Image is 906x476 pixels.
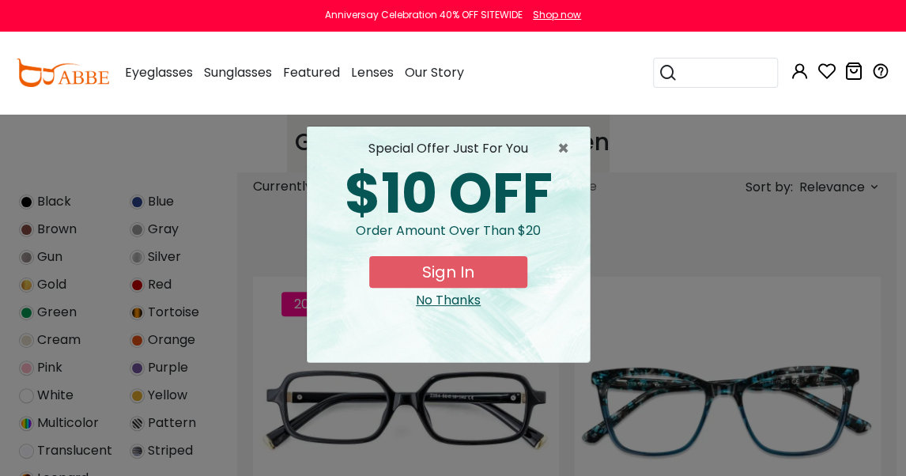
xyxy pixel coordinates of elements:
span: Featured [283,63,340,81]
button: Sign In [369,256,527,288]
span: Lenses [351,63,393,81]
div: Shop now [533,8,581,22]
button: Close [557,139,577,158]
div: Close [319,291,577,310]
a: Shop now [525,8,581,21]
div: special offer just for you [319,139,577,158]
span: Sunglasses [204,63,272,81]
span: Eyeglasses [125,63,193,81]
img: abbeglasses.com [16,59,109,87]
div: Anniversay Celebration 40% OFF SITEWIDE [325,8,523,22]
span: Our Story [404,63,463,81]
div: $10 OFF [319,166,577,221]
span: × [557,139,577,158]
div: Order amount over than $20 [319,221,577,256]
